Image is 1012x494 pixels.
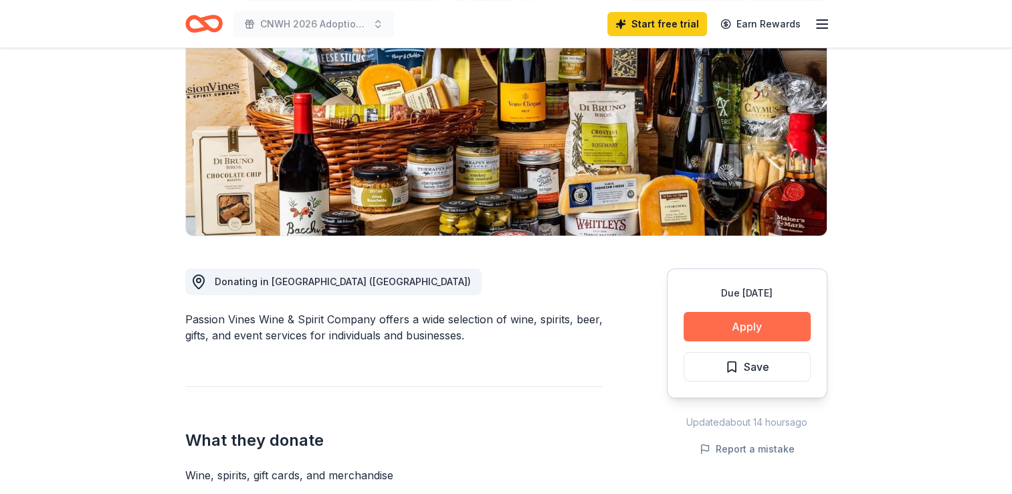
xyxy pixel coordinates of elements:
h2: What they donate [185,430,603,451]
span: Save [744,358,769,376]
button: Apply [684,312,811,341]
a: Start free trial [607,12,707,36]
div: Wine, spirits, gift cards, and merchandise [185,467,603,483]
button: Report a mistake [700,441,795,457]
span: CNWH 2026 Adoption Events [260,16,367,32]
a: Home [185,8,223,39]
div: Passion Vines Wine & Spirit Company offers a wide selection of wine, spirits, beer, gifts, and ev... [185,311,603,343]
button: CNWH 2026 Adoption Events [233,11,394,37]
span: Donating in [GEOGRAPHIC_DATA] ([GEOGRAPHIC_DATA]) [215,276,471,287]
button: Save [684,352,811,382]
div: Due [DATE] [684,285,811,301]
a: Earn Rewards [712,12,809,36]
div: Updated about 14 hours ago [667,414,827,430]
